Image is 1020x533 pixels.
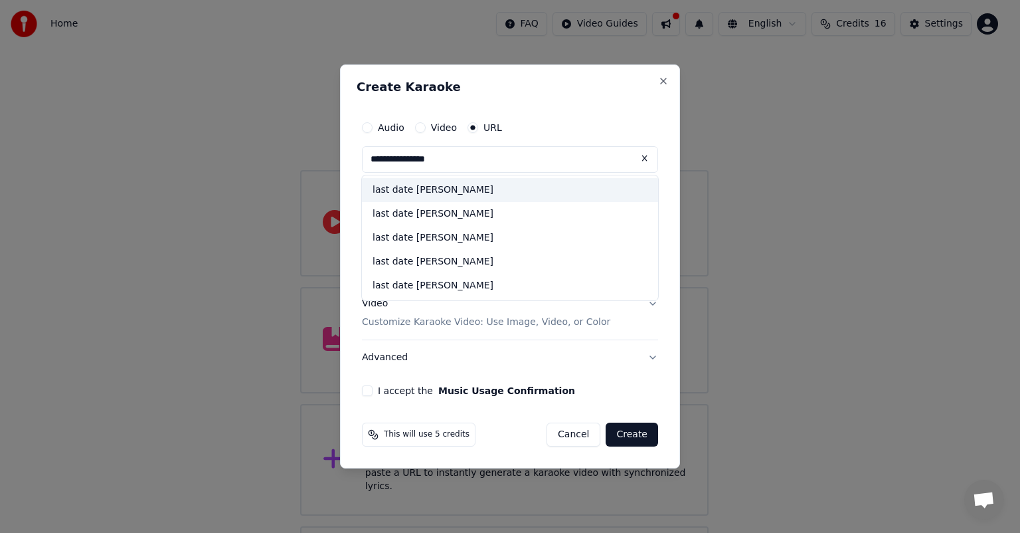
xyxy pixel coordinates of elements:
label: URL [483,123,502,132]
p: Customize Karaoke Video: Use Image, Video, or Color [362,316,610,329]
button: Advanced [362,340,658,375]
div: last date [PERSON_NAME] [362,250,658,274]
div: last date [PERSON_NAME] [362,202,658,226]
label: I accept the [378,386,575,395]
button: Create [606,423,658,447]
button: VideoCustomize Karaoke Video: Use Image, Video, or Color [362,286,658,340]
div: Video [362,297,610,329]
div: last date [PERSON_NAME] [362,226,658,250]
div: last date [PERSON_NAME] [362,274,658,298]
button: I accept the [438,386,575,395]
button: Cancel [547,423,600,447]
div: last date [PERSON_NAME] [362,178,658,202]
label: Video [431,123,457,132]
h2: Create Karaoke [357,81,663,93]
label: Audio [378,123,404,132]
span: This will use 5 credits [384,429,469,440]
